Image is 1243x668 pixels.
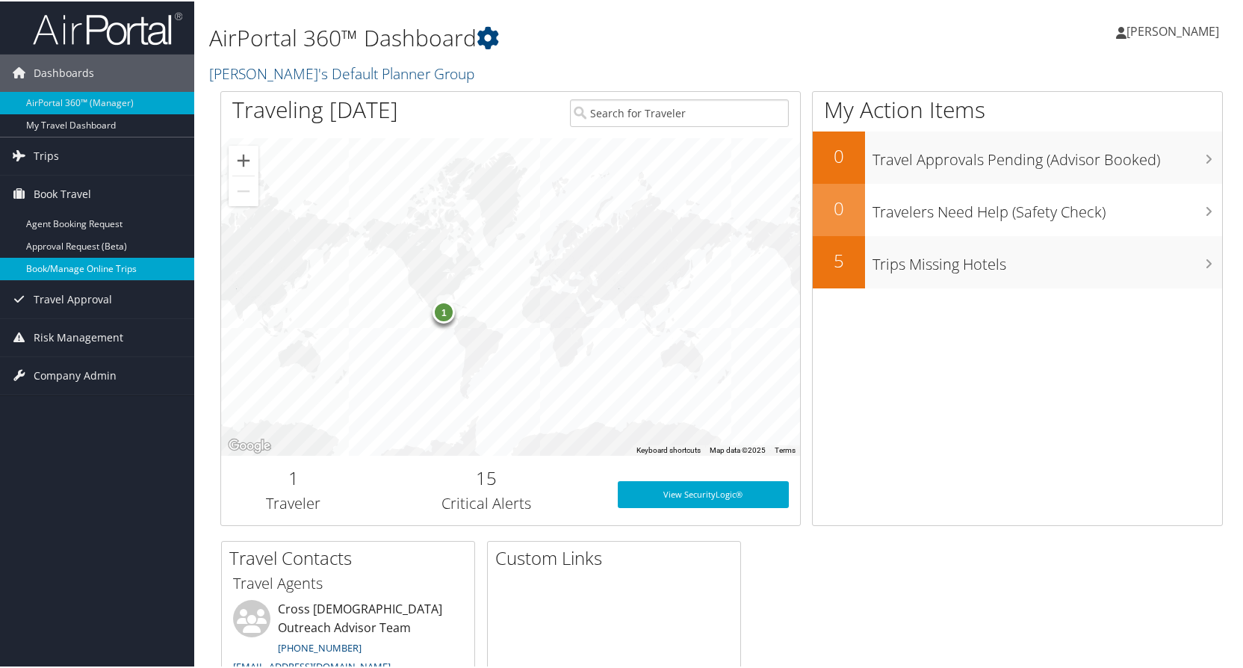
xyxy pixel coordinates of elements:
a: Open this area in Google Maps (opens a new window) [225,435,274,454]
a: [PHONE_NUMBER] [278,640,362,653]
h1: My Action Items [813,93,1222,124]
span: Travel Approval [34,279,112,317]
span: Book Travel [34,174,91,211]
button: Zoom out [229,175,258,205]
input: Search for Traveler [570,98,789,126]
span: Risk Management [34,318,123,355]
span: [PERSON_NAME] [1126,22,1219,38]
a: 0Travel Approvals Pending (Advisor Booked) [813,130,1222,182]
h2: 0 [813,194,865,220]
h1: AirPortal 360™ Dashboard [209,21,893,52]
img: Google [225,435,274,454]
span: Map data ©2025 [710,445,766,453]
button: Keyboard shortcuts [636,444,701,454]
span: Dashboards [34,53,94,90]
h2: 5 [813,247,865,272]
h3: Travel Approvals Pending (Advisor Booked) [872,140,1222,169]
a: View SecurityLogic® [618,480,788,507]
h3: Travel Agents [233,572,463,593]
a: [PERSON_NAME] [1116,7,1234,52]
h2: 15 [377,464,596,489]
h3: Critical Alerts [377,492,596,513]
h1: Traveling [DATE] [232,93,398,124]
a: 5Trips Missing Hotels [813,235,1222,287]
h3: Trips Missing Hotels [872,245,1222,273]
h2: Custom Links [495,544,740,569]
div: 1 [433,300,456,322]
a: [PERSON_NAME]'s Default Planner Group [209,62,478,82]
h3: Traveler [232,492,355,513]
h2: 0 [813,142,865,167]
a: Terms (opens in new tab) [775,445,796,453]
button: Zoom in [229,144,258,174]
a: 0Travelers Need Help (Safety Check) [813,182,1222,235]
span: Trips [34,136,59,173]
h3: Travelers Need Help (Safety Check) [872,193,1222,221]
span: Company Admin [34,356,117,393]
h2: 1 [232,464,355,489]
img: airportal-logo.png [33,10,182,45]
h2: Travel Contacts [229,544,474,569]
